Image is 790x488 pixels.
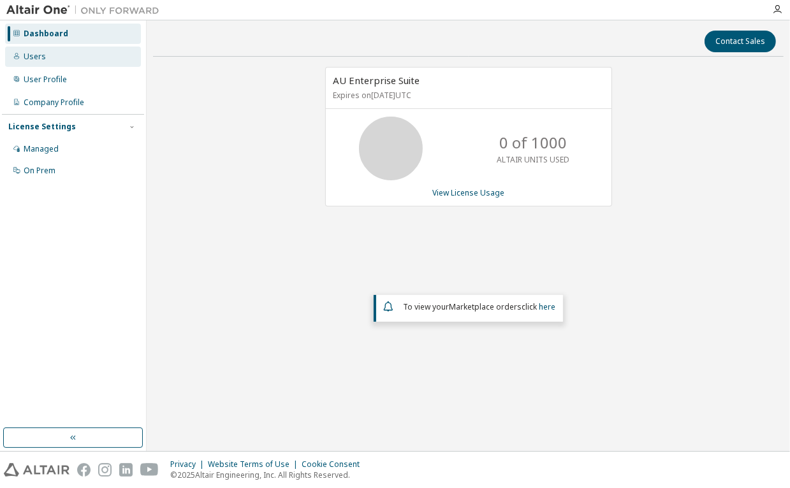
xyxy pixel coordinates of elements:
img: linkedin.svg [119,463,133,477]
span: AU Enterprise Suite [333,74,420,87]
div: Users [24,52,46,62]
img: facebook.svg [77,463,91,477]
div: Dashboard [24,29,68,39]
img: altair_logo.svg [4,463,69,477]
div: License Settings [8,122,76,132]
span: To view your click [403,301,555,312]
a: here [539,301,555,312]
div: Managed [24,144,59,154]
p: © 2025 Altair Engineering, Inc. All Rights Reserved. [170,470,367,480]
img: youtube.svg [140,463,159,477]
div: Cookie Consent [302,459,367,470]
div: Privacy [170,459,208,470]
button: Contact Sales [705,31,776,52]
img: instagram.svg [98,463,112,477]
img: Altair One [6,4,166,17]
div: User Profile [24,75,67,85]
em: Marketplace orders [449,301,522,312]
p: ALTAIR UNITS USED [497,154,570,165]
a: View License Usage [432,187,504,198]
div: Website Terms of Use [208,459,302,470]
div: On Prem [24,166,55,176]
p: Expires on [DATE] UTC [333,90,601,101]
div: Company Profile [24,97,84,108]
p: 0 of 1000 [500,132,567,154]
